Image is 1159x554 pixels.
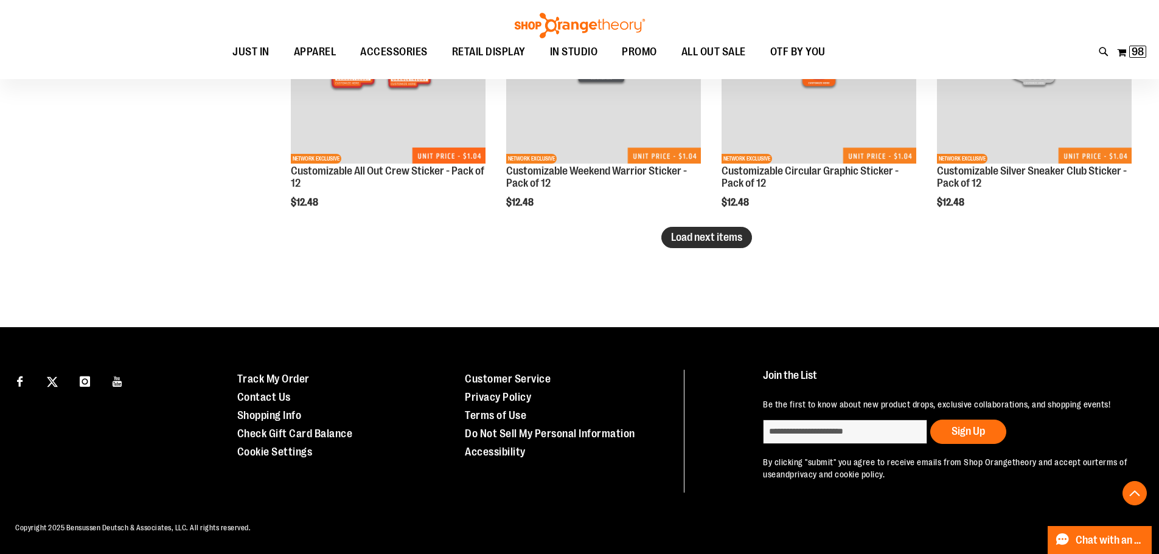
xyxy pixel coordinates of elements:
[722,165,899,189] a: Customizable Circular Graphic Sticker - Pack of 12
[294,38,336,66] span: APPAREL
[937,197,966,208] span: $12.48
[291,154,341,164] span: NETWORK EXCLUSIVE
[513,13,647,38] img: Shop Orangetheory
[1048,526,1152,554] button: Chat with an Expert
[671,231,742,243] span: Load next items
[237,391,291,403] a: Contact Us
[237,373,310,385] a: Track My Order
[506,154,557,164] span: NETWORK EXCLUSIVE
[360,38,428,66] span: ACCESSORIES
[232,38,270,66] span: JUST IN
[763,420,927,444] input: enter email
[763,370,1131,392] h4: Join the List
[506,165,687,189] a: Customizable Weekend Warrior Sticker - Pack of 12
[930,420,1006,444] button: Sign Up
[237,428,353,440] a: Check Gift Card Balance
[1076,535,1144,546] span: Chat with an Expert
[452,38,526,66] span: RETAIL DISPLAY
[465,409,526,421] a: Terms of Use
[1132,46,1144,58] span: 98
[550,38,598,66] span: IN STUDIO
[952,425,985,437] span: Sign Up
[465,428,635,440] a: Do Not Sell My Personal Information
[661,227,752,248] button: Load next items
[722,197,751,208] span: $12.48
[47,376,58,387] img: Twitter
[15,524,251,532] span: Copyright 2025 Bensussen Deutsch & Associates, LLC. All rights reserved.
[465,446,526,458] a: Accessibility
[42,370,63,391] a: Visit our X page
[465,391,531,403] a: Privacy Policy
[722,154,772,164] span: NETWORK EXCLUSIVE
[763,398,1131,410] p: Be the first to know about new product drops, exclusive collaborations, and shopping events!
[937,165,1127,189] a: Customizable Silver Sneaker Club Sticker - Pack of 12
[790,469,885,479] a: privacy and cookie policy.
[681,38,746,66] span: ALL OUT SALE
[770,38,826,66] span: OTF BY YOU
[506,197,535,208] span: $12.48
[237,446,313,458] a: Cookie Settings
[763,456,1131,480] p: By clicking "submit" you agree to receive emails from Shop Orangetheory and accept our and
[74,370,96,391] a: Visit our Instagram page
[763,457,1127,479] a: terms of use
[622,38,657,66] span: PROMO
[237,409,302,421] a: Shopping Info
[107,370,128,391] a: Visit our Youtube page
[465,373,551,385] a: Customer Service
[291,197,320,208] span: $12.48
[1122,481,1147,505] button: Back To Top
[9,370,30,391] a: Visit our Facebook page
[937,154,987,164] span: NETWORK EXCLUSIVE
[291,165,484,189] a: Customizable All Out Crew Sticker - Pack of 12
